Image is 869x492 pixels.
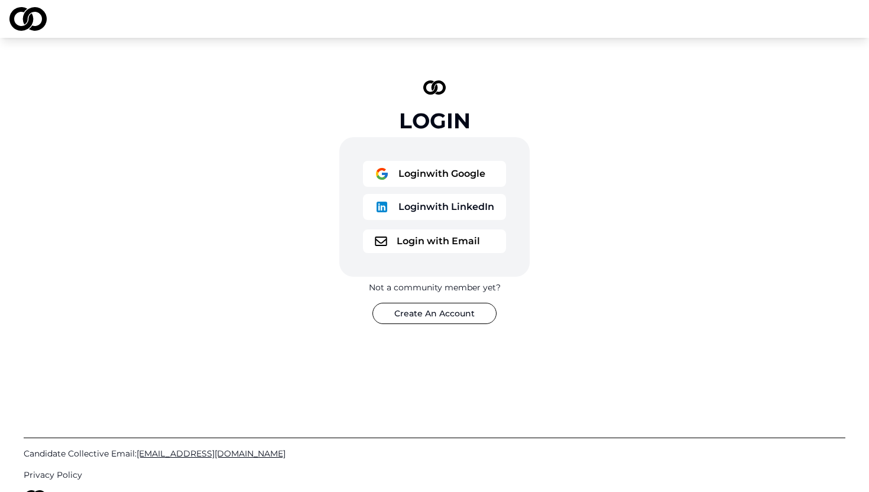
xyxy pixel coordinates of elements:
[24,448,845,459] a: Candidate Collective Email:[EMAIL_ADDRESS][DOMAIN_NAME]
[423,80,446,95] img: logo
[363,161,506,187] button: logoLoginwith Google
[24,469,845,481] a: Privacy Policy
[375,167,389,181] img: logo
[363,229,506,253] button: logoLogin with Email
[399,109,471,132] div: Login
[372,303,497,324] button: Create An Account
[369,281,501,293] div: Not a community member yet?
[9,7,47,31] img: logo
[375,200,389,214] img: logo
[137,448,286,459] span: [EMAIL_ADDRESS][DOMAIN_NAME]
[363,194,506,220] button: logoLoginwith LinkedIn
[375,237,387,246] img: logo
